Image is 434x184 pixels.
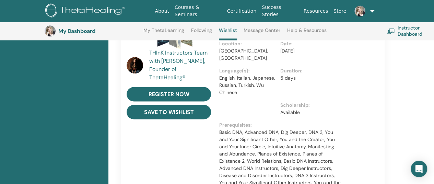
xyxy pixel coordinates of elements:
a: THInK Instructors Team with [PERSON_NAME], Founder of ThetaHealing® [149,49,213,82]
p: [DATE] [280,47,337,55]
a: register now [127,87,211,101]
a: Resources [301,5,331,18]
p: Available [280,109,337,116]
img: chalkboard-teacher.svg [387,28,395,34]
a: Store [331,5,349,18]
p: 5 days [280,74,337,82]
img: default.jpg [354,5,365,16]
img: default.jpg [127,57,143,73]
a: Following [191,27,212,38]
p: Prerequisites : [219,122,341,129]
div: Open Intercom Messenger [411,161,427,177]
a: My ThetaLearning [143,27,184,38]
p: Scholarship : [280,102,337,109]
p: [GEOGRAPHIC_DATA], [GEOGRAPHIC_DATA] [219,47,276,62]
button: save to wishlist [127,105,211,119]
h3: My Dashboard [58,28,127,34]
span: register now [149,91,189,98]
p: Duration : [280,67,337,74]
p: Date : [280,40,337,47]
a: Help & Resources [287,27,327,38]
img: logo.png [45,3,127,19]
a: Message Center [244,27,280,38]
a: Wishlist [219,27,237,40]
p: Location : [219,40,276,47]
img: default.jpg [45,25,56,36]
p: English, Italian, Japanese, Russian, Turkish, Wu Chinese [219,74,276,96]
a: Success Stories [259,1,301,21]
a: About [152,5,172,18]
a: Certification [224,5,259,18]
a: Courses & Seminars [172,1,224,21]
p: Language(s) : [219,67,276,74]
